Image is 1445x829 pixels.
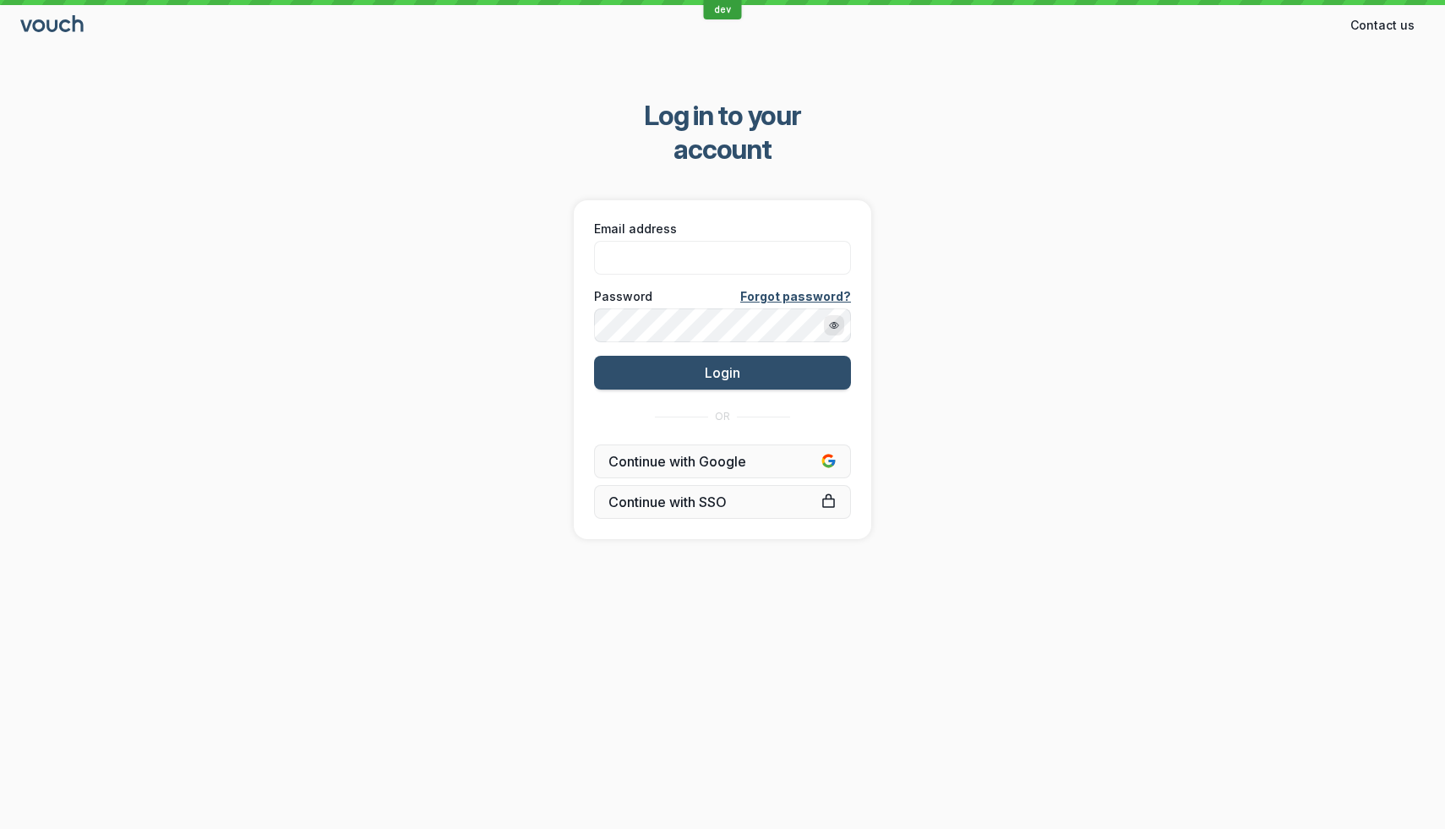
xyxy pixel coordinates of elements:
[824,315,844,335] button: Show password
[594,356,851,390] button: Login
[740,288,851,305] a: Forgot password?
[594,221,677,237] span: Email address
[594,485,851,519] a: Continue with SSO
[594,288,652,305] span: Password
[1340,12,1425,39] button: Contact us
[597,99,849,166] span: Log in to your account
[1350,17,1415,34] span: Contact us
[715,410,730,423] span: OR
[608,494,837,510] span: Continue with SSO
[594,444,851,478] button: Continue with Google
[20,19,86,33] a: Go to sign in
[608,453,837,470] span: Continue with Google
[705,364,740,381] span: Login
